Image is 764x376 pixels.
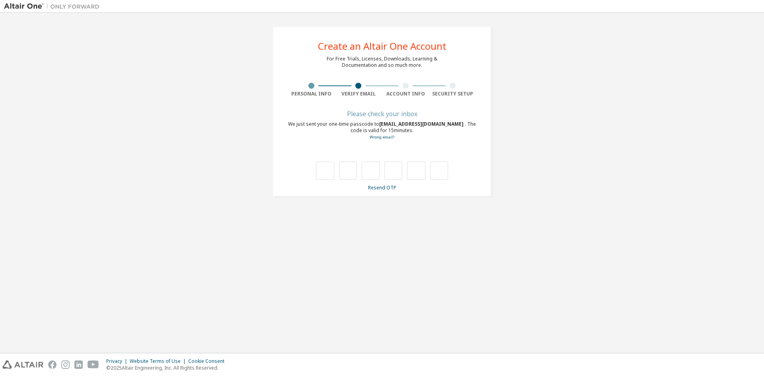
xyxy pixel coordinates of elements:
[4,2,103,10] img: Altair One
[318,41,446,51] div: Create an Altair One Account
[288,121,476,140] div: We just sent your one-time passcode to . The code is valid for 15 minutes.
[379,121,465,127] span: [EMAIL_ADDRESS][DOMAIN_NAME]
[130,358,188,364] div: Website Terms of Use
[335,91,382,97] div: Verify Email
[288,91,335,97] div: Personal Info
[382,91,429,97] div: Account Info
[429,91,477,97] div: Security Setup
[368,184,396,191] a: Resend OTP
[106,358,130,364] div: Privacy
[74,360,83,369] img: linkedin.svg
[288,111,476,116] div: Please check your inbox
[327,56,437,68] div: For Free Trials, Licenses, Downloads, Learning & Documentation and so much more.
[61,360,70,369] img: instagram.svg
[2,360,43,369] img: altair_logo.svg
[370,134,394,140] a: Go back to the registration form
[188,358,229,364] div: Cookie Consent
[106,364,229,371] p: © 2025 Altair Engineering, Inc. All Rights Reserved.
[88,360,99,369] img: youtube.svg
[48,360,57,369] img: facebook.svg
